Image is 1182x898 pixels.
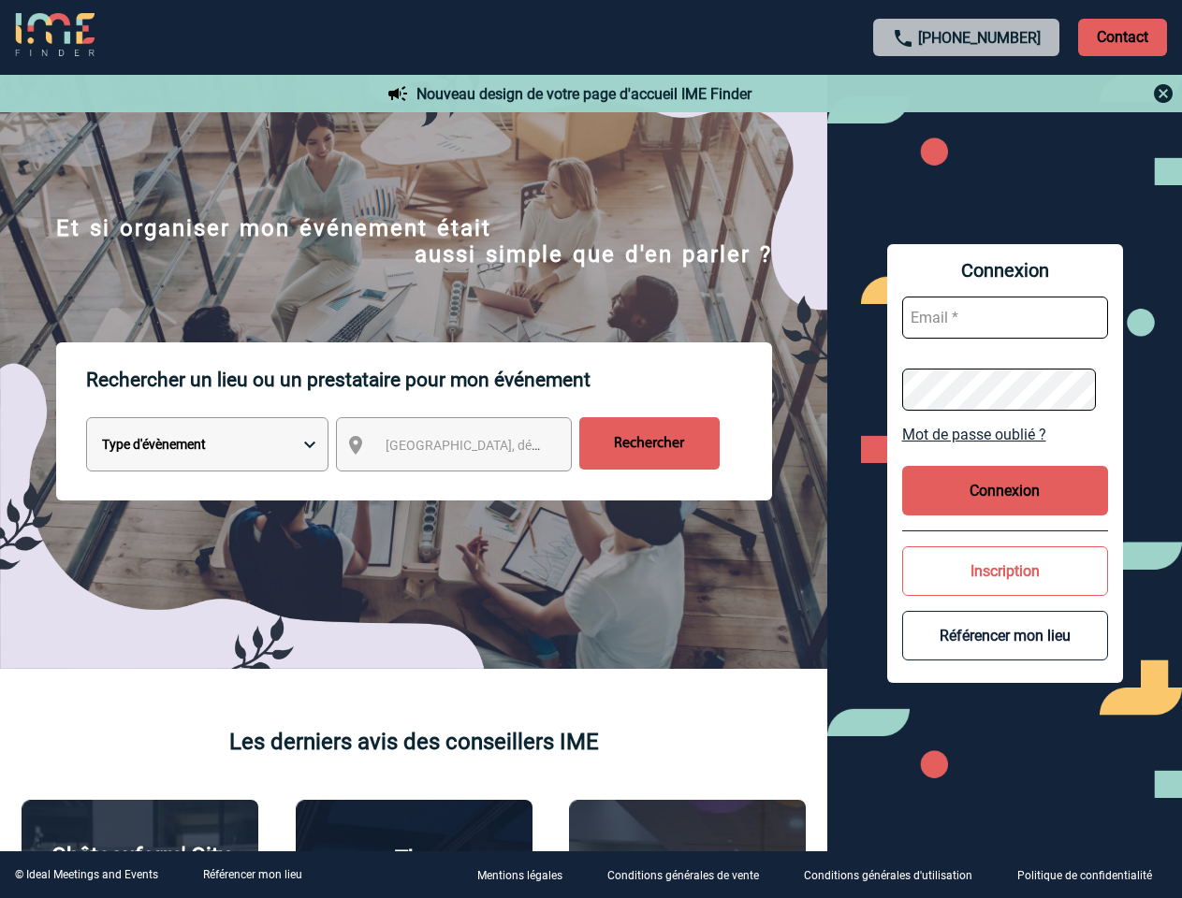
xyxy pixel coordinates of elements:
p: Contact [1078,19,1167,56]
div: © Ideal Meetings and Events [15,868,158,881]
p: The [GEOGRAPHIC_DATA] [306,846,522,898]
a: Conditions générales de vente [592,866,789,884]
a: Politique de confidentialité [1002,866,1182,884]
p: Mentions légales [477,870,562,883]
img: call-24-px.png [892,27,914,50]
p: Politique de confidentialité [1017,870,1152,883]
button: Inscription [902,546,1108,596]
p: Conditions générales de vente [607,870,759,883]
a: Mot de passe oublié ? [902,426,1108,443]
a: [PHONE_NUMBER] [918,29,1041,47]
button: Référencer mon lieu [902,611,1108,660]
a: Conditions générales d'utilisation [789,866,1002,884]
a: Mentions légales [462,866,592,884]
p: Conditions générales d'utilisation [804,870,972,883]
p: Châteauform' City [GEOGRAPHIC_DATA] [32,843,248,895]
input: Email * [902,297,1108,339]
a: Référencer mon lieu [203,868,302,881]
button: Connexion [902,466,1108,515]
p: Agence 2ISD [623,847,752,874]
span: Connexion [902,259,1108,282]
